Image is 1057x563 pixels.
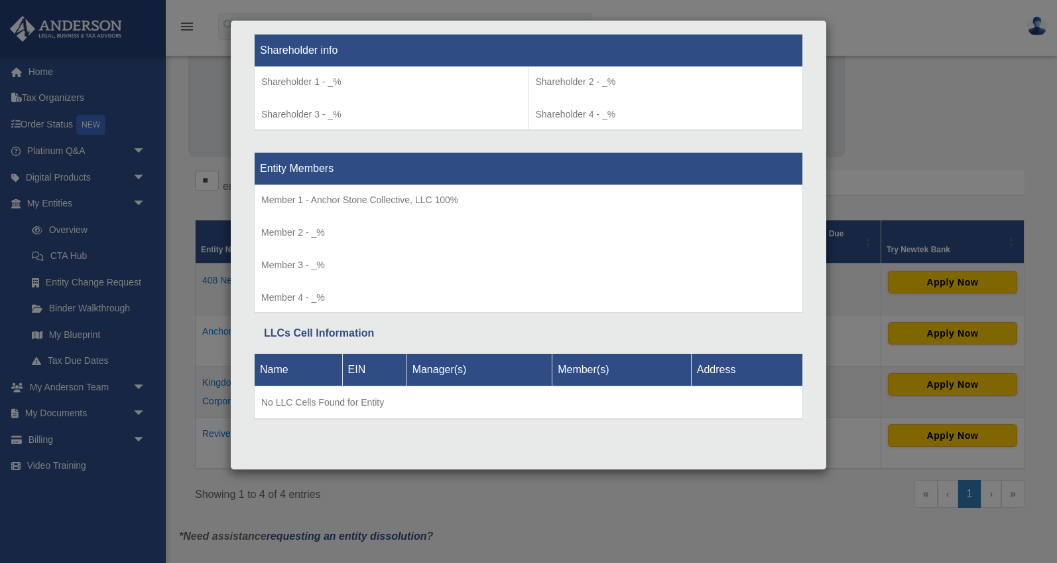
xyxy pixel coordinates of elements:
[536,74,796,90] p: Shareholder 2 - _%
[255,386,803,420] td: No LLC Cells Found for Entity
[261,289,796,306] p: Member 4 - _%
[261,192,796,208] p: Member 1 - Anchor Stone Collective, LLC 100%
[342,354,406,386] th: EIN
[691,354,802,386] th: Address
[255,35,803,67] th: Shareholder info
[255,354,343,386] th: Name
[255,152,803,185] th: Entity Members
[406,354,552,386] th: Manager(s)
[261,106,522,123] p: Shareholder 3 - _%
[261,257,796,274] p: Member 3 - _%
[261,224,796,241] p: Member 2 - _%
[552,354,692,386] th: Member(s)
[261,74,522,90] p: Shareholder 1 - _%
[536,106,796,123] p: Shareholder 4 - _%
[264,324,793,343] div: LLCs Cell Information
